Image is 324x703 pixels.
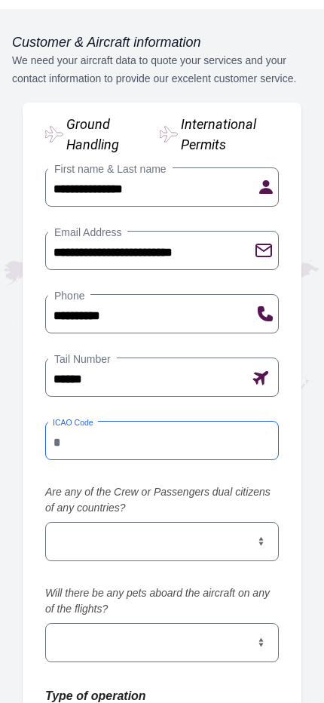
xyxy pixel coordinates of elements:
[45,585,279,617] label: Will there be any pets aboard the aircraft on any of the flights?
[48,225,127,240] label: Email Address
[48,161,173,177] label: First name & Last name
[48,288,90,303] label: Phone
[66,114,145,155] label: Ground Handling
[48,351,117,367] label: Tail Number
[48,417,98,428] label: ICAO Code
[45,484,279,516] label: Are any of the Crew or Passengers dual citizens of any countries?
[181,114,279,155] label: International Permits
